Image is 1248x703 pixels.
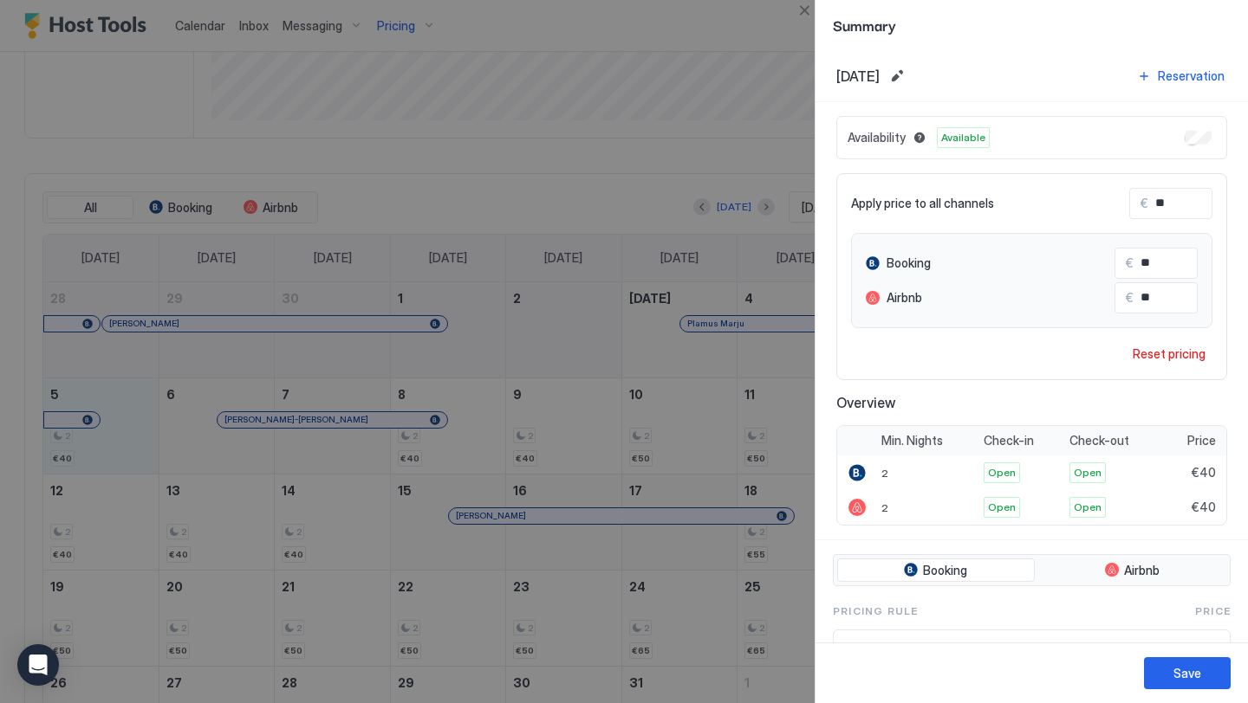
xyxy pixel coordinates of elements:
[1134,64,1227,87] button: Reservation
[887,290,922,306] span: Airbnb
[1133,345,1206,363] div: Reset pricing
[1173,664,1201,682] div: Save
[1038,558,1227,583] button: Airbnb
[851,196,994,211] span: Apply price to all channels
[923,563,967,578] span: Booking
[1195,603,1231,619] span: Price
[1069,433,1129,448] span: Check-out
[1192,465,1216,480] span: €40
[1158,67,1225,85] div: Reservation
[881,501,888,514] span: 2
[837,558,1035,583] button: Booking
[1192,500,1216,515] span: €40
[1144,657,1231,689] button: Save
[836,394,1227,411] span: Overview
[988,500,1016,515] span: Open
[1126,290,1134,306] span: €
[881,467,888,480] span: 2
[941,130,985,145] span: Available
[17,644,59,686] div: Open Intercom Messenger
[833,14,1231,35] span: Summary
[1126,255,1134,271] span: €
[1074,500,1102,515] span: Open
[833,554,1231,587] div: tab-group
[1074,465,1102,480] span: Open
[1126,342,1212,365] button: Reset pricing
[984,433,1034,448] span: Check-in
[848,130,906,145] span: Availability
[1187,433,1216,448] span: Price
[836,68,880,85] span: [DATE]
[909,127,930,148] button: Blocked dates override all pricing rules and remain unavailable until manually unblocked
[887,66,907,87] button: Edit date range
[1124,563,1160,578] span: Airbnb
[887,255,931,271] span: Booking
[881,433,943,448] span: Min. Nights
[988,465,1016,480] span: Open
[833,603,918,619] span: Pricing Rule
[1141,196,1148,211] span: €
